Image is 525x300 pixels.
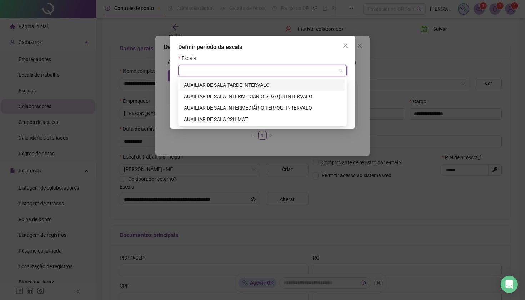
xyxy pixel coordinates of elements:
[180,91,345,102] div: AUXILIAR DE SALA INTERMEDIÁRIO SEG/QUI INTERVALO
[178,43,347,51] div: Definir período da escala
[340,40,351,51] button: Close
[184,92,341,100] div: AUXILIAR DE SALA INTERMEDIÁRIO SEG/QUI INTERVALO
[178,54,201,62] label: Escala
[184,104,341,112] div: AUXILIAR DE SALA INTERMEDIÁRIO TER/QUI INTERVALO
[501,276,518,293] div: Open Intercom Messenger
[180,79,345,91] div: AUXILIAR DE SALA TARDE INTERVALO
[180,114,345,125] div: AUXILIAR DE SALA 22H MAT
[184,81,341,89] div: AUXILIAR DE SALA TARDE INTERVALO
[184,115,341,123] div: AUXILIAR DE SALA 22H MAT
[180,102,345,114] div: AUXILIAR DE SALA INTERMEDIÁRIO TER/QUI INTERVALO
[342,43,348,49] span: close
